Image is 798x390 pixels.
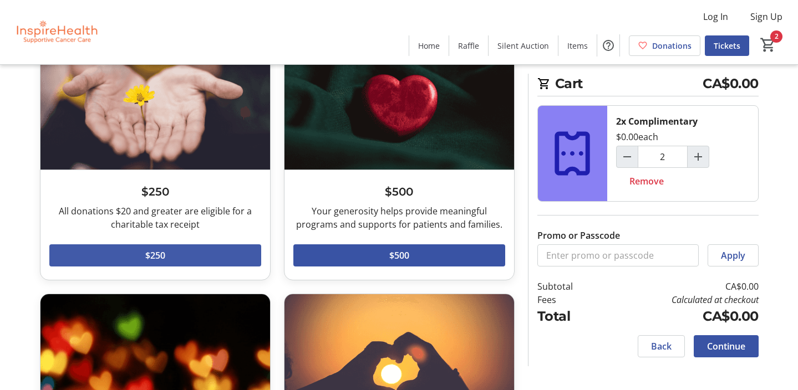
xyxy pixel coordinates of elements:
input: Complimentary Quantity [638,146,688,168]
a: Silent Auction [489,35,558,56]
a: Raffle [449,35,488,56]
button: Decrement by one [617,146,638,167]
span: Sign Up [750,10,782,23]
span: Items [567,40,588,52]
a: Donations [629,35,700,56]
a: Items [558,35,597,56]
button: Cart [758,35,778,55]
td: CA$0.00 [601,280,758,293]
span: Tickets [714,40,740,52]
span: Apply [721,249,745,262]
span: CA$0.00 [703,74,759,94]
button: Continue [694,335,759,357]
span: Log In [703,10,728,23]
h3: $500 [293,183,505,200]
button: Remove [616,170,677,192]
button: Apply [708,244,759,266]
td: Calculated at checkout [601,293,758,306]
span: Back [651,340,672,353]
td: CA$0.00 [601,306,758,326]
a: Tickets [705,35,749,56]
button: $500 [293,244,505,266]
span: Remove [629,175,664,188]
h3: $250 [49,183,261,200]
img: $500 [284,40,514,170]
span: $500 [389,249,409,262]
span: Continue [707,340,745,353]
span: Home [418,40,440,52]
td: Total [537,306,602,326]
button: Sign Up [741,8,791,25]
img: InspireHealth Supportive Cancer Care's Logo [7,4,105,60]
span: $250 [145,249,165,262]
h2: Cart [537,74,759,96]
span: Silent Auction [497,40,549,52]
div: 2x Complimentary [616,115,698,128]
img: $250 [40,40,270,170]
button: $250 [49,244,261,266]
div: Your generosity helps provide meaningful programs and supports for patients and families. [293,204,505,231]
span: Raffle [458,40,479,52]
a: Home [409,35,449,56]
button: Increment by one [688,146,709,167]
label: Promo or Passcode [537,229,620,242]
button: Log In [694,8,737,25]
button: Help [597,34,619,57]
div: $0.00 each [616,130,658,143]
button: Back [638,335,685,357]
td: Subtotal [537,280,602,293]
td: Fees [537,293,602,306]
div: All donations $20 and greater are eligible for a charitable tax receipt [49,204,261,231]
span: Donations [652,40,692,52]
input: Enter promo or passcode [537,244,699,266]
